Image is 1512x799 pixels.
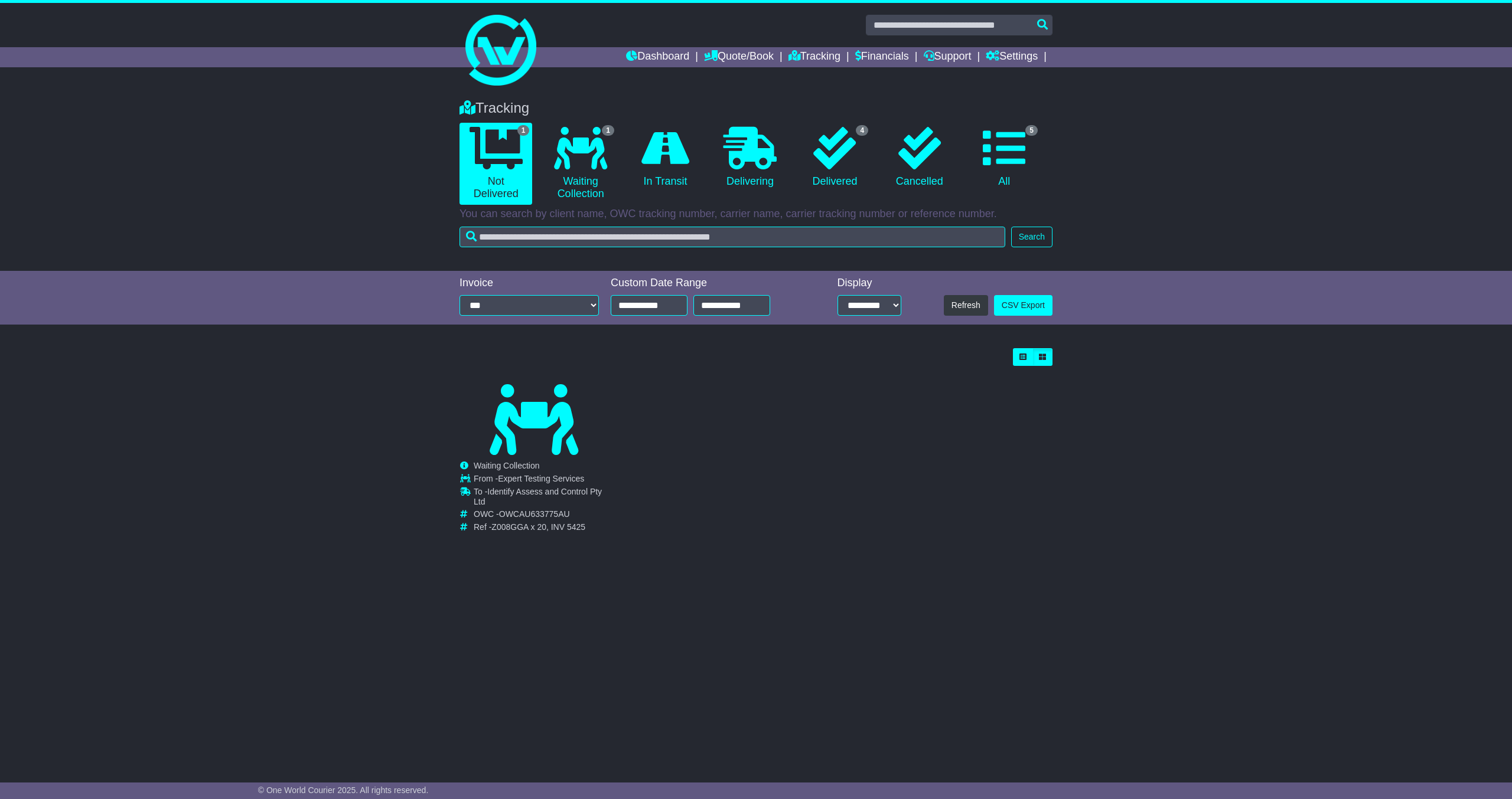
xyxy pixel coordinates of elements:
[474,522,607,532] td: Ref -
[713,123,786,192] a: Delivering
[838,277,901,290] div: Display
[498,474,584,483] span: Expert Testing Services
[856,125,868,136] span: 4
[968,123,1041,192] a: 5 All
[258,785,429,795] span: © One World Courier 2025. All rights reserved.
[704,47,774,67] a: Quote/Book
[1025,125,1038,136] span: 5
[499,509,570,519] span: OWCAU633775AU
[474,461,540,470] span: Waiting Collection
[799,123,871,192] a: 4 Delivered
[986,47,1038,67] a: Settings
[626,47,689,67] a: Dashboard
[924,47,972,67] a: Support
[474,487,602,506] span: Identify Assess and Control Pty Ltd
[460,123,532,205] a: 1 Not Delivered
[602,125,614,136] span: 1
[474,474,607,487] td: From -
[460,208,1052,221] p: You can search by client name, OWC tracking number, carrier name, carrier tracking number or refe...
[994,295,1052,316] a: CSV Export
[611,277,800,290] div: Custom Date Range
[1011,227,1052,247] button: Search
[544,123,617,205] a: 1 Waiting Collection
[855,47,909,67] a: Financials
[944,295,988,316] button: Refresh
[491,522,585,532] span: Z008GGA x 20, INV 5425
[474,509,607,522] td: OWC -
[454,100,1058,117] div: Tracking
[474,487,607,510] td: To -
[629,123,702,192] a: In Transit
[517,125,530,136] span: 1
[883,123,956,192] a: Cancelled
[788,47,840,67] a: Tracking
[460,277,599,290] div: Invoice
